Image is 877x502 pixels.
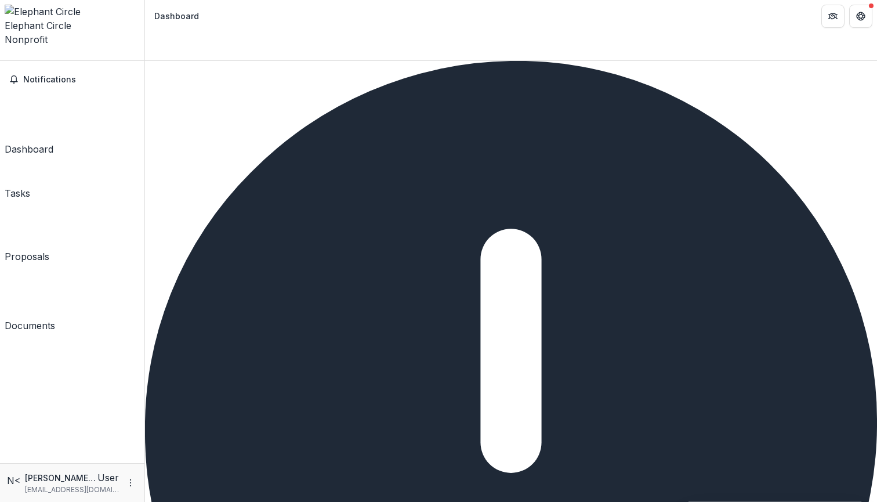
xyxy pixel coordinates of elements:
[821,5,845,28] button: Partners
[7,474,20,487] div: Nakeenya Wilson <nakeenya@adroitexperts.com>
[154,10,199,22] div: Dashboard
[124,476,137,490] button: More
[150,8,204,24] nav: breadcrumb
[5,250,49,263] div: Proposals
[5,93,53,156] a: Dashboard
[97,471,119,485] p: User
[5,268,55,333] a: Documents
[5,34,48,45] span: Nonprofit
[5,161,30,200] a: Tasks
[849,5,872,28] button: Get Help
[5,70,140,89] button: Notifications
[5,205,49,263] a: Proposals
[5,319,55,333] div: Documents
[5,5,140,19] img: Elephant Circle
[5,19,140,32] div: Elephant Circle
[25,472,97,484] p: [PERSON_NAME] <[EMAIL_ADDRESS][DOMAIN_NAME]>
[25,485,119,495] p: [EMAIL_ADDRESS][DOMAIN_NAME]
[23,75,135,85] span: Notifications
[5,142,53,156] div: Dashboard
[5,186,30,200] div: Tasks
